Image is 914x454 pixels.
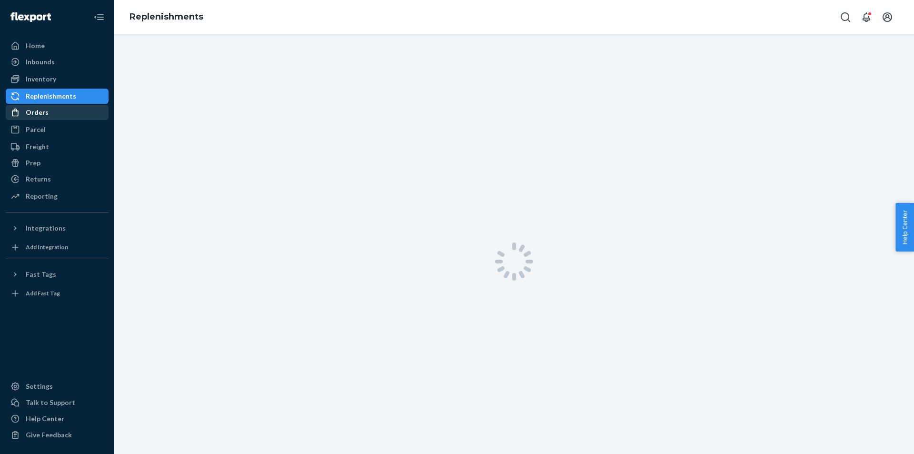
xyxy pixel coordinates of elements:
[26,108,49,117] div: Orders
[6,379,109,394] a: Settings
[895,203,914,252] button: Help Center
[122,3,211,31] ol: breadcrumbs
[10,12,51,22] img: Flexport logo
[26,192,58,201] div: Reporting
[26,430,72,440] div: Give Feedback
[26,243,68,251] div: Add Integration
[6,38,109,53] a: Home
[6,411,109,426] a: Help Center
[6,71,109,87] a: Inventory
[26,142,49,151] div: Freight
[878,8,897,27] button: Open account menu
[6,89,109,104] a: Replenishments
[26,174,51,184] div: Returns
[26,270,56,279] div: Fast Tags
[6,267,109,282] button: Fast Tags
[6,286,109,301] a: Add Fast Tag
[129,11,203,22] a: Replenishments
[6,221,109,236] button: Integrations
[6,395,109,410] a: Talk to Support
[26,57,55,67] div: Inbounds
[26,91,76,101] div: Replenishments
[836,8,855,27] button: Open Search Box
[26,382,53,391] div: Settings
[26,223,66,233] div: Integrations
[6,139,109,154] a: Freight
[26,414,64,424] div: Help Center
[6,54,109,70] a: Inbounds
[6,427,109,443] button: Give Feedback
[6,122,109,137] a: Parcel
[26,74,56,84] div: Inventory
[6,105,109,120] a: Orders
[26,41,45,50] div: Home
[6,172,109,187] a: Returns
[89,8,109,27] button: Close Navigation
[6,240,109,255] a: Add Integration
[6,155,109,171] a: Prep
[6,189,109,204] a: Reporting
[26,398,75,407] div: Talk to Support
[26,125,46,134] div: Parcel
[26,289,60,297] div: Add Fast Tag
[26,158,40,168] div: Prep
[857,8,876,27] button: Open notifications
